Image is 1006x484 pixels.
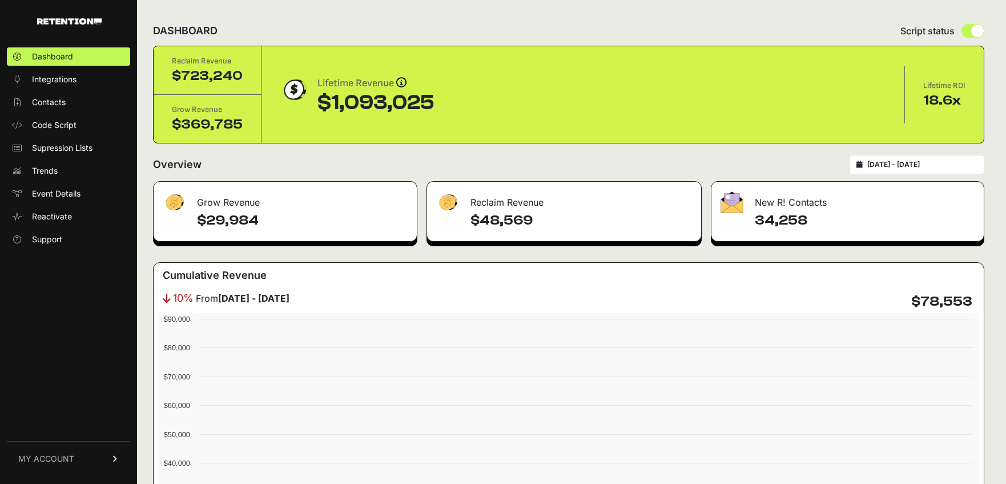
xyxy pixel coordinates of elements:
[280,75,308,104] img: dollar-coin-05c43ed7efb7bc0c12610022525b4bbbb207c7efeef5aecc26f025e68dcafac9.png
[317,75,434,91] div: Lifetime Revenue
[172,55,243,67] div: Reclaim Revenue
[196,291,289,305] span: From
[32,51,73,62] span: Dashboard
[218,293,289,304] strong: [DATE] - [DATE]
[164,430,190,439] text: $50,000
[153,157,202,173] h2: Overview
[755,211,975,230] h4: 34,258
[7,162,130,180] a: Trends
[32,188,81,199] span: Event Details
[7,47,130,66] a: Dashboard
[18,453,74,465] span: MY ACCOUNT
[164,315,190,323] text: $90,000
[436,191,459,214] img: fa-dollar-13500eef13a19c4ab2b9ed9ad552e47b0d9fc28b02b83b90ba0e00f96d6372e9.png
[7,70,130,89] a: Integrations
[173,290,194,306] span: 10%
[32,211,72,222] span: Reactivate
[7,185,130,203] a: Event Details
[154,182,417,216] div: Grow Revenue
[721,191,743,213] img: fa-envelope-19ae18322b30453b285274b1b8af3d052b27d846a4fbe8435d1a52b978f639a2.png
[164,459,190,467] text: $40,000
[7,230,130,249] a: Support
[911,293,972,311] h4: $78,553
[32,97,66,108] span: Contacts
[164,373,190,381] text: $70,000
[163,191,186,214] img: fa-dollar-13500eef13a19c4ab2b9ed9ad552e47b0d9fc28b02b83b90ba0e00f96d6372e9.png
[923,91,965,110] div: 18.6x
[37,18,102,25] img: Retention.com
[711,182,984,216] div: New R! Contacts
[163,267,267,283] h3: Cumulative Revenue
[427,182,701,216] div: Reclaim Revenue
[317,91,434,114] div: $1,093,025
[32,74,77,85] span: Integrations
[164,343,190,352] text: $80,000
[470,211,691,230] h4: $48,569
[197,211,408,230] h4: $29,984
[32,119,77,131] span: Code Script
[7,116,130,134] a: Code Script
[923,80,965,91] div: Lifetime ROI
[32,142,92,154] span: Supression Lists
[7,207,130,226] a: Reactivate
[164,401,190,410] text: $60,000
[900,24,955,38] span: Script status
[172,67,243,85] div: $723,240
[153,23,218,39] h2: DASHBOARD
[7,441,130,476] a: MY ACCOUNT
[7,93,130,111] a: Contacts
[172,104,243,115] div: Grow Revenue
[32,165,58,177] span: Trends
[7,139,130,157] a: Supression Lists
[172,115,243,134] div: $369,785
[32,234,62,245] span: Support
